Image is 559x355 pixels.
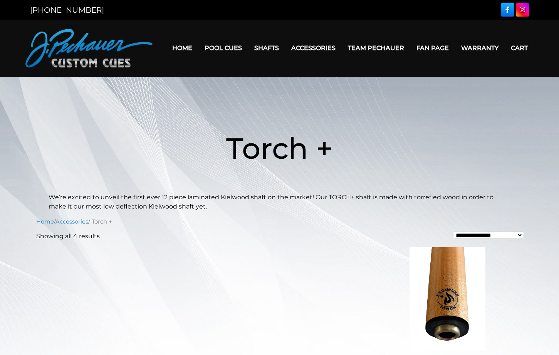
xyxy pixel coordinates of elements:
a: Accessories [285,38,342,58]
img: Torch+ 12.75mm .850 (Flat faced/Prior to 2025) [204,247,354,351]
a: Accessories [55,218,88,225]
a: Cart [505,38,534,58]
nav: Breadcrumb [36,217,523,226]
p: We’re excited to unveil the first ever 12 piece laminated Kielwood shaft on the market! Our TORCH... [49,193,511,211]
a: Home [36,218,54,225]
p: Showing all 4 results [36,232,100,241]
a: Fan Page [410,38,455,58]
a: Pool Cues [198,38,248,58]
img: Pechauer Custom Cues [25,29,153,67]
a: Warranty [455,38,505,58]
a: Team Pechauer [342,38,410,58]
select: Shop order [454,232,523,239]
a: [PHONE_NUMBER] [30,5,104,15]
a: Shafts [248,38,285,58]
img: Torch+ 12.75mm .850 Joint (Pro Series Single Ring) [36,247,186,351]
span: Torch + [226,130,333,166]
a: Home [166,38,198,58]
img: Torch+ 12.75mm .850 Joint [Piloted thin black (Pro Series & JP Series 2025)] [373,247,522,351]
